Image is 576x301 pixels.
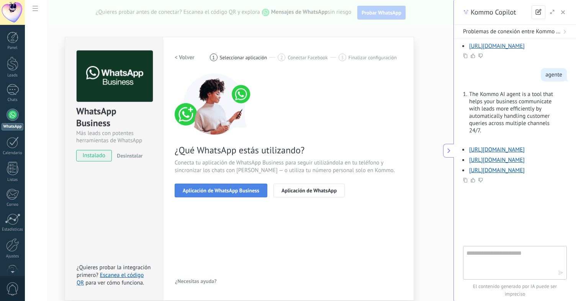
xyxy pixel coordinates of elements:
[183,188,259,193] span: Aplicación de WhatsApp Business
[454,25,576,39] button: Problemas de conexión entre Kommo y WhatsApp Business
[76,130,152,144] div: Más leads con potentes herramientas de WhatsApp
[2,177,24,182] div: Listas
[175,278,217,284] span: ¿Necesitas ayuda?
[469,42,525,50] a: [URL][DOMAIN_NAME]
[281,188,337,193] span: Aplicación de WhatsApp
[341,54,344,61] span: 3
[77,272,144,286] a: Escanea el código QR
[471,8,516,17] span: Kommo Copilot
[463,283,567,298] span: El contenido generado por IA puede ser impreciso
[469,146,525,153] a: [URL][DOMAIN_NAME]
[2,46,24,50] div: Panel
[212,54,215,61] span: 1
[175,184,267,197] button: Aplicación de WhatsApp Business
[85,279,144,286] span: para ver cómo funciona.
[545,71,562,78] div: agente
[2,98,24,103] div: Chats
[463,28,561,36] span: Problemas de conexión entre Kommo y WhatsApp Business
[175,275,217,287] button: ¿Necesitas ayuda?
[175,50,195,64] button: < Volver
[468,91,558,139] li: The Kommo AI agent is a tool that helps your business communicate with leads more efficiently by ...
[2,254,24,259] div: Ajustes
[280,54,283,61] span: 2
[117,152,142,159] span: Desinstalar
[175,144,402,156] span: ¿Qué WhatsApp estás utilizando?
[469,167,525,174] a: [URL][DOMAIN_NAME]
[469,156,525,164] a: [URL][DOMAIN_NAME]
[2,227,24,232] div: Estadísticas
[77,264,151,279] span: ¿Quieres probar la integración primero?
[273,184,345,197] button: Aplicación de WhatsApp
[114,150,142,161] button: Desinstalar
[2,151,24,156] div: Calendario
[77,50,153,102] img: logo_main.png
[2,123,23,130] div: WhatsApp
[76,105,152,130] div: WhatsApp Business
[288,55,328,60] span: Conectar Facebook
[77,150,111,161] span: instalado
[2,202,24,207] div: Correo
[175,73,255,135] img: connect number
[175,54,195,61] h2: < Volver
[175,159,402,174] span: Conecta tu aplicación de WhatsApp Business para seguir utilizándola en tu teléfono y sincronizar ...
[349,55,397,60] span: Finalizar configuración
[220,55,267,60] span: Seleccionar aplicación
[2,73,24,78] div: Leads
